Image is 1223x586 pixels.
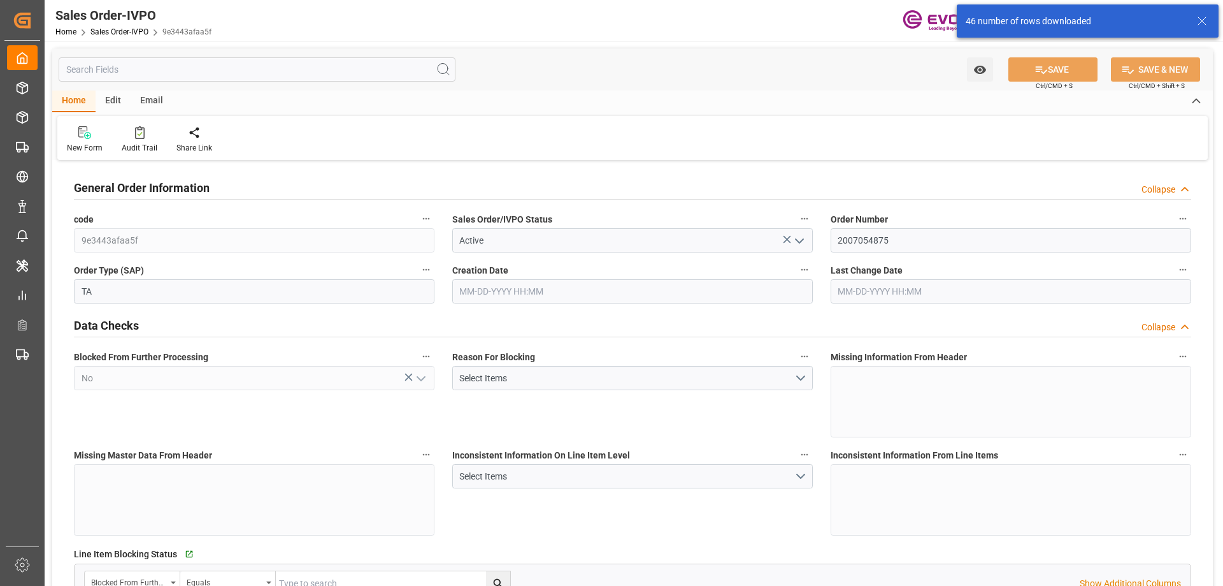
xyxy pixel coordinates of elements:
[452,279,813,304] input: MM-DD-YYYY HH:MM
[59,57,455,82] input: Search Fields
[831,279,1191,304] input: MM-DD-YYYY HH:MM
[452,213,552,226] span: Sales Order/IVPO Status
[452,449,630,462] span: Inconsistent Information On Line Item Level
[55,6,211,25] div: Sales Order-IVPO
[90,27,148,36] a: Sales Order-IVPO
[452,464,813,488] button: open menu
[789,231,808,251] button: open menu
[176,142,212,154] div: Share Link
[1175,446,1191,463] button: Inconsistent Information From Line Items
[410,369,429,388] button: open menu
[74,213,94,226] span: code
[418,261,434,278] button: Order Type (SAP)
[1175,210,1191,227] button: Order Number
[831,351,967,364] span: Missing Information From Header
[122,142,157,154] div: Audit Trail
[418,446,434,463] button: Missing Master Data From Header
[796,348,813,365] button: Reason For Blocking
[903,10,985,32] img: Evonik-brand-mark-Deep-Purple-RGB.jpeg_1700498283.jpeg
[74,449,212,462] span: Missing Master Data From Header
[452,366,813,390] button: open menu
[74,317,139,334] h2: Data Checks
[966,15,1185,28] div: 46 number of rows downloaded
[74,179,210,196] h2: General Order Information
[1141,321,1175,334] div: Collapse
[67,142,103,154] div: New Form
[796,210,813,227] button: Sales Order/IVPO Status
[131,91,173,112] div: Email
[831,213,888,226] span: Order Number
[96,91,131,112] div: Edit
[418,348,434,365] button: Blocked From Further Processing
[459,372,794,385] div: Select Items
[831,449,998,462] span: Inconsistent Information From Line Items
[452,351,535,364] span: Reason For Blocking
[1175,261,1191,278] button: Last Change Date
[796,446,813,463] button: Inconsistent Information On Line Item Level
[459,470,794,483] div: Select Items
[74,264,144,277] span: Order Type (SAP)
[74,351,208,364] span: Blocked From Further Processing
[831,264,903,277] span: Last Change Date
[418,210,434,227] button: code
[1175,348,1191,365] button: Missing Information From Header
[52,91,96,112] div: Home
[55,27,76,36] a: Home
[967,57,993,82] button: open menu
[796,261,813,278] button: Creation Date
[452,264,508,277] span: Creation Date
[74,548,177,561] span: Line Item Blocking Status
[1111,57,1200,82] button: SAVE & NEW
[1129,81,1185,91] span: Ctrl/CMD + Shift + S
[1141,183,1175,196] div: Collapse
[1036,81,1073,91] span: Ctrl/CMD + S
[1008,57,1098,82] button: SAVE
